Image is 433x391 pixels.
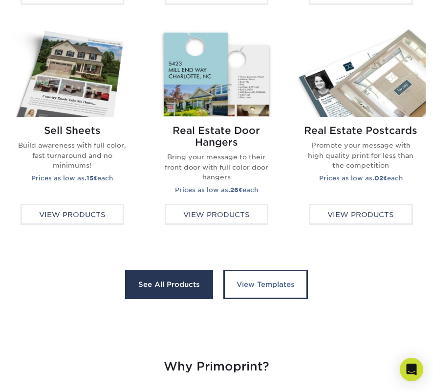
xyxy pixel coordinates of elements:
[152,26,281,235] a: Real Estate Door Hangers Real Estate Door Hangers Bring your message to their front door with ful...
[400,358,423,381] div: Open Intercom Messenger
[125,270,213,299] a: See All Products
[309,204,412,225] div: View Products
[7,26,137,117] img: Real Estate Sell Sheets
[15,140,129,170] p: Build awareness with full color, fast turnaround and no minimums!
[175,186,258,194] small: Prices as low as each
[319,174,403,182] small: Prices as low as each
[152,26,281,117] img: Real Estate Door Hangers
[296,26,426,235] a: Real Estate Postcards Real Estate Postcards Promote your message with high quality print for less...
[165,204,268,225] div: View Products
[7,26,137,235] a: Real Estate Sell Sheets Sell Sheets Build awareness with full color, fast turnaround and no minim...
[21,204,124,225] div: View Products
[85,174,97,182] strong: .15¢
[296,26,426,117] img: Real Estate Postcards
[7,358,426,375] h2: Why Primoprint?
[159,152,273,182] p: Bring your message to their front door with full color door hangers
[159,125,273,148] h2: Real Estate Door Hangers
[228,186,242,194] strong: .26¢
[15,125,129,136] h2: Sell Sheets
[304,140,418,170] p: Promote your message with high quality print for less than the competition
[372,174,387,182] strong: .02¢
[304,125,418,136] h2: Real Estate Postcards
[31,174,113,182] small: Prices as low as each
[223,270,308,299] a: View Templates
